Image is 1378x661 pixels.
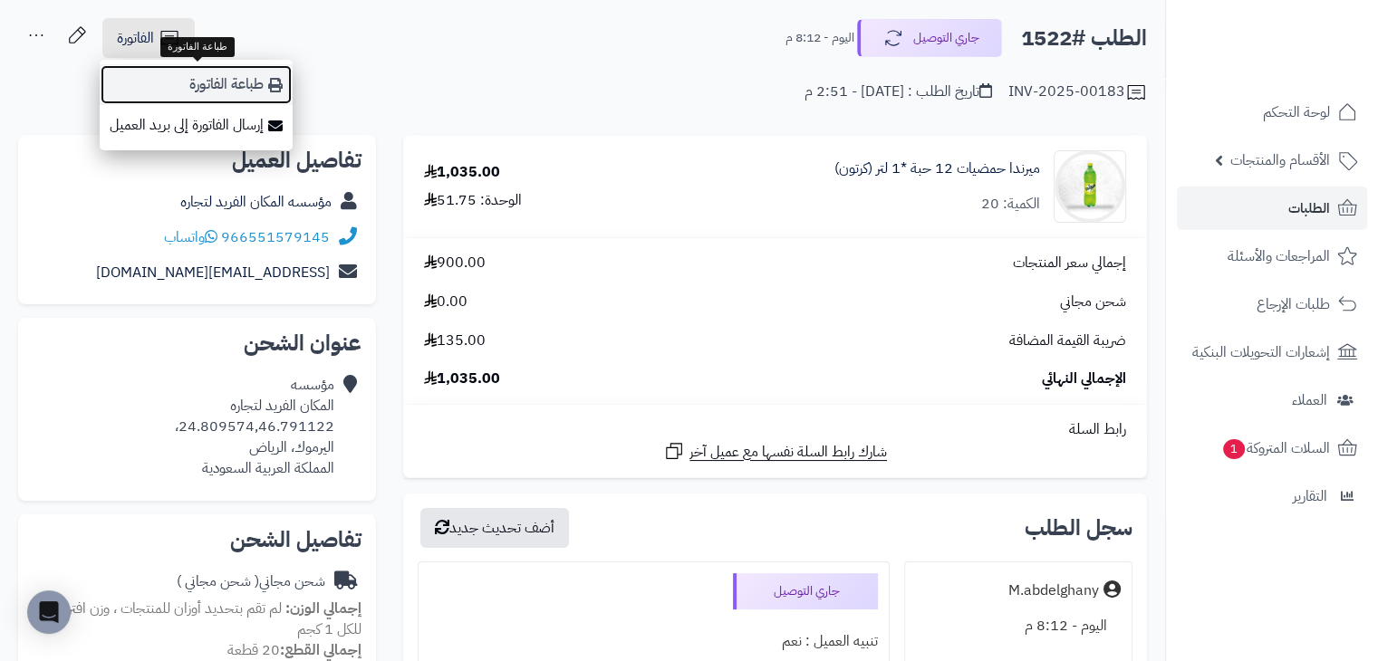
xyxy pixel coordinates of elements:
[1021,20,1147,57] h2: الطلب #1522
[102,18,195,58] a: الفاتورة
[689,442,887,463] span: شارك رابط السلة نفسها مع عميل آخر
[27,590,71,634] div: Open Intercom Messenger
[1008,81,1147,103] div: INV-2025-00183
[429,624,878,659] div: تنبيه العميل : نعم
[285,598,361,619] strong: إجمالي الوزن:
[420,508,569,548] button: أضف تحديث جديد
[733,573,878,609] div: جاري التوصيل
[177,570,259,592] span: ( شحن مجاني )
[424,253,486,273] span: 900.00
[1292,388,1327,413] span: العملاء
[981,194,1040,215] div: الكمية: 20
[100,64,293,105] a: طباعة الفاتورة
[424,330,486,351] span: 135.00
[1177,474,1367,518] a: التقارير
[1223,439,1245,459] span: 1
[1192,340,1330,365] span: إشعارات التحويلات البنكية
[33,529,361,551] h2: تفاصيل الشحن
[1177,235,1367,278] a: المراجعات والأسئلة
[1177,378,1367,422] a: العملاء
[117,27,154,49] span: الفاتورة
[1255,51,1361,89] img: logo-2.png
[1055,150,1125,223] img: 1747566256-XP8G23evkchGmxKUr8YaGb2gsq2hZno4-90x90.jpg
[857,19,1002,57] button: جاري التوصيل
[1013,253,1126,273] span: إجمالي سعر المنتجات
[1263,100,1330,125] span: لوحة التحكم
[424,292,467,312] span: 0.00
[1009,330,1126,351] span: ضريبة القيمة المضافة
[33,149,361,171] h2: تفاصيل العميل
[785,29,854,47] small: اليوم - 8:12 م
[1177,91,1367,134] a: لوحة التحكم
[96,262,330,283] a: [EMAIL_ADDRESS][DOMAIN_NAME]
[424,369,500,389] span: 1,035.00
[221,226,330,248] a: 966551579145
[1177,426,1367,470] a: السلات المتروكة1
[1230,148,1330,173] span: الأقسام والمنتجات
[1288,196,1330,221] span: الطلبات
[43,598,361,640] span: لم تقم بتحديد أوزان للمنتجات ، وزن افتراضي للكل 1 كجم
[424,190,522,211] div: الوحدة: 51.75
[1025,517,1132,539] h3: سجل الطلب
[1008,580,1099,601] div: M.abdelghany
[100,105,293,146] a: إرسال الفاتورة إلى بريد العميل
[916,608,1121,644] div: اليوم - 8:12 م
[160,37,235,57] div: طباعة الفاتورة
[663,440,887,463] a: شارك رابط السلة نفسها مع عميل آخر
[227,639,361,661] small: 20 قطعة
[164,226,217,248] a: واتساب
[1177,330,1367,374] a: إشعارات التحويلات البنكية
[280,639,361,661] strong: إجمالي القطع:
[1060,292,1126,312] span: شحن مجاني
[33,332,361,354] h2: عنوان الشحن
[180,191,332,213] a: مؤسسه المكان الفريد لتجاره
[175,375,334,478] div: مؤسسه المكان الفريد لتجاره 24.809574,46.791122، اليرموك، الرياض المملكة العربية السعودية
[834,158,1040,179] a: ميرندا حمضيات 12 حبة *1 لتر (كرتون)
[177,571,325,592] div: شحن مجاني
[1257,292,1330,317] span: طلبات الإرجاع
[1221,436,1330,461] span: السلات المتروكة
[1177,283,1367,326] a: طلبات الإرجاع
[424,162,500,183] div: 1,035.00
[805,81,992,102] div: تاريخ الطلب : [DATE] - 2:51 م
[410,419,1140,440] div: رابط السلة
[1293,484,1327,509] span: التقارير
[1177,187,1367,230] a: الطلبات
[1228,244,1330,269] span: المراجعات والأسئلة
[1042,369,1126,389] span: الإجمالي النهائي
